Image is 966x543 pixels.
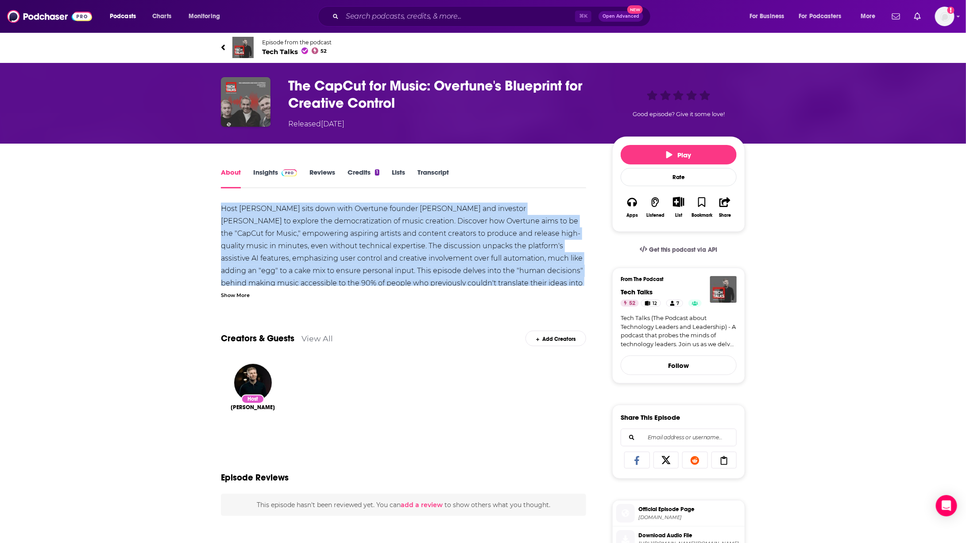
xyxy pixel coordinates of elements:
[375,169,379,176] div: 1
[947,7,954,14] svg: Add a profile image
[221,37,745,58] a: Tech TalksEpisode from the podcastTech Talks52
[675,212,682,218] div: List
[152,10,171,23] span: Charts
[526,331,586,346] div: Add Creators
[147,9,177,23] a: Charts
[221,77,270,127] img: The CapCut for Music: Overtune's Blueprint for Creative Control
[669,197,688,207] button: Show More Button
[690,191,713,223] button: Bookmark
[621,191,644,223] button: Apps
[743,9,796,23] button: open menu
[621,355,737,375] button: Follow
[666,300,683,307] a: 7
[621,429,737,446] div: Search followers
[221,203,586,364] div: Host [PERSON_NAME] sits down with Overtune founder [PERSON_NAME] and investor [PERSON_NAME] to ex...
[262,47,332,56] span: Tech Talks
[326,6,659,27] div: Search podcasts, credits, & more...
[633,239,725,261] a: Get this podcast via API
[692,213,712,218] div: Bookmark
[649,246,718,254] span: Get this podcast via API
[653,452,679,469] a: Share on X/Twitter
[621,145,737,164] button: Play
[719,213,731,218] div: Share
[641,300,661,307] a: 12
[392,168,405,188] a: Lists
[638,505,741,513] span: Official Episode Page
[935,7,954,26] img: User Profile
[257,501,550,509] span: This episode hasn't been reviewed yet. You can to show others what you thought.
[104,9,147,23] button: open menu
[288,77,598,112] h1: The CapCut for Music: Overtune's Blueprint for Creative Control
[638,514,741,521] span: podcasters.spotify.com
[889,9,904,24] a: Show notifications dropdown
[221,333,294,344] a: Creators & Guests
[750,10,784,23] span: For Business
[262,39,332,46] span: Episode from the podcast
[714,191,737,223] button: Share
[231,404,275,411] span: [PERSON_NAME]
[621,168,737,186] div: Rate
[711,452,737,469] a: Copy Link
[911,9,924,24] a: Show notifications dropdown
[621,288,653,296] a: Tech Talks
[633,111,725,117] span: Good episode? Give it some love!
[616,504,741,523] a: Official Episode Page[DOMAIN_NAME]
[309,168,335,188] a: Reviews
[676,299,679,308] span: 7
[232,37,254,58] img: Tech Talks
[627,5,643,14] span: New
[646,213,665,218] div: Listened
[621,300,639,307] a: 52
[935,7,954,26] span: Logged in as carolinebresler
[221,472,289,483] h3: Episode Reviews
[629,299,635,308] span: 52
[7,8,92,25] img: Podchaser - Follow, Share and Rate Podcasts
[417,168,449,188] a: Transcript
[854,9,887,23] button: open menu
[599,11,643,22] button: Open AdvancedNew
[231,404,275,411] a: David Savage
[348,168,379,188] a: Credits1
[935,7,954,26] button: Show profile menu
[667,191,690,223] div: Show More ButtonList
[638,531,741,539] span: Download Audio File
[628,429,729,446] input: Email address or username...
[626,213,638,218] div: Apps
[793,9,854,23] button: open menu
[221,168,241,188] a: About
[321,49,327,53] span: 52
[234,364,272,402] img: David Savage
[110,10,136,23] span: Podcasts
[241,395,264,404] div: Host
[621,314,737,348] a: Tech Talks (The Podcast about Technology Leaders and Leadership) - A podcast that probes the mind...
[653,299,657,308] span: 12
[624,452,650,469] a: Share on Facebook
[401,500,443,510] button: add a review
[342,9,575,23] input: Search podcasts, credits, & more...
[621,276,730,282] h3: From The Podcast
[288,119,344,129] div: Released [DATE]
[666,151,692,159] span: Play
[799,10,842,23] span: For Podcasters
[644,191,667,223] button: Listened
[282,169,297,176] img: Podchaser Pro
[710,276,737,303] img: Tech Talks
[936,495,957,516] div: Open Intercom Messenger
[575,11,591,22] span: ⌘ K
[621,413,680,422] h3: Share This Episode
[603,14,639,19] span: Open Advanced
[301,334,333,343] a: View All
[861,10,876,23] span: More
[682,452,708,469] a: Share on Reddit
[182,9,232,23] button: open menu
[189,10,220,23] span: Monitoring
[253,168,297,188] a: InsightsPodchaser Pro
